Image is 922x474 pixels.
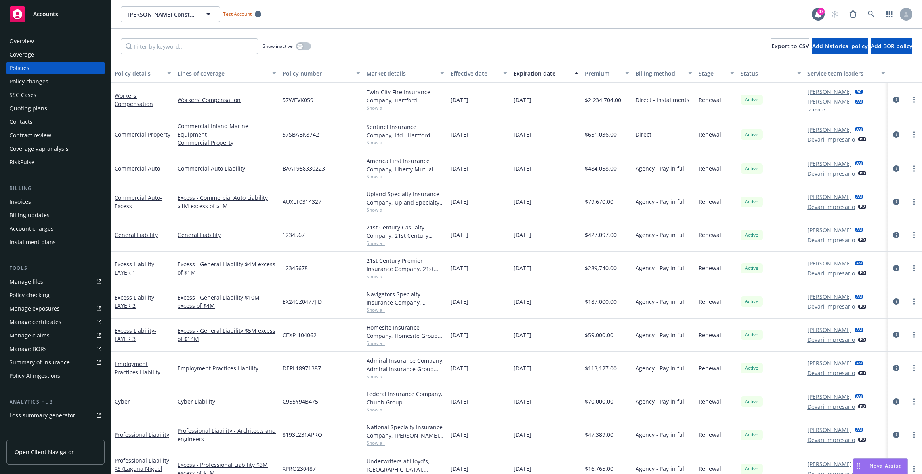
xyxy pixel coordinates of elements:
span: [PERSON_NAME] Construction [128,10,196,19]
span: Renewal [699,264,721,272]
span: Accounts [33,11,58,17]
button: 2 more [809,107,825,112]
button: Billing method [632,64,695,83]
a: Commercial Auto [115,165,160,172]
span: $70,000.00 [585,397,613,406]
span: $16,765.00 [585,465,613,473]
span: Renewal [699,397,721,406]
a: circleInformation [891,164,901,173]
a: General Liability [178,231,276,239]
div: Effective date [451,69,498,78]
span: [DATE] [513,397,531,406]
button: Policy details [111,64,174,83]
div: Quoting plans [10,102,47,115]
div: Coverage gap analysis [10,142,69,155]
div: Manage files [10,275,43,288]
div: Federal Insurance Company, Chubb Group [367,390,444,406]
a: more [909,264,919,273]
span: - Excess [115,194,162,210]
a: Professional Liability [115,431,169,438]
a: [PERSON_NAME] [807,193,852,201]
a: Invoices [6,195,105,208]
a: Devari Impresario [807,336,855,344]
div: Premium [585,69,620,78]
a: Devari Impresario [807,436,855,444]
div: 21st Century Premier Insurance Company, 21st Century Insurance Group, RT Specialty Insurance Serv... [367,256,444,273]
a: [PERSON_NAME] [807,159,852,168]
span: [DATE] [451,298,468,306]
a: Professional Liability - Architects and engineers [178,427,276,443]
a: [PERSON_NAME] [807,326,852,334]
span: $47,389.00 [585,430,613,439]
span: [DATE] [451,465,468,473]
a: circleInformation [891,264,901,273]
button: Export to CSV [771,38,809,54]
button: Status [737,64,805,83]
a: Switch app [882,6,897,22]
a: Manage BORs [6,343,105,355]
span: Agency - Pay in full [636,430,686,439]
span: Active [744,465,760,472]
a: [PERSON_NAME] [807,292,852,301]
span: $187,000.00 [585,298,617,306]
a: more [909,130,919,139]
a: Devari Impresario [807,236,855,244]
div: Tools [6,264,105,272]
span: - LAYER 1 [115,260,156,276]
span: Show all [367,173,444,180]
button: Lines of coverage [174,64,279,83]
span: Nova Assist [870,463,901,469]
div: 21st Century Casualty Company, 21st Century Insurance Group, RT Specialty Insurance Services, LLC... [367,223,444,240]
a: [PERSON_NAME] [807,259,852,267]
div: Policy checking [10,289,50,301]
a: Policies [6,62,105,74]
span: Show all [367,273,444,280]
a: [PERSON_NAME] [807,426,852,434]
a: Devari Impresario [807,302,855,311]
span: Show all [367,207,444,213]
button: Add BOR policy [871,38,912,54]
span: Renewal [699,364,721,372]
a: circleInformation [891,230,901,240]
span: Agency - Pay in full [636,231,686,239]
span: Agency - Pay in full [636,364,686,372]
span: 57WEVK0591 [283,96,317,104]
div: Manage claims [10,329,50,342]
span: Show all [367,373,444,380]
span: Renewal [699,465,721,473]
span: Renewal [699,331,721,339]
a: [PERSON_NAME] [807,97,852,106]
a: more [909,95,919,104]
div: Policies [10,62,29,74]
span: Renewal [699,96,721,104]
span: 1234567 [283,231,305,239]
div: Invoices [10,195,31,208]
span: Active [744,96,760,103]
a: Excess Liability [115,260,156,276]
div: Service team leaders [807,69,876,78]
span: Active [744,298,760,305]
span: 57SBABK8742 [283,130,319,138]
a: Devari Impresario [807,135,855,144]
div: Policy details [115,69,162,78]
span: $484,058.00 [585,164,617,173]
span: Show all [367,340,444,347]
a: circleInformation [891,330,901,339]
a: circleInformation [891,297,901,306]
a: Employment Practices Liability [178,364,276,372]
span: $79,670.00 [585,197,613,206]
a: [PERSON_NAME] [807,392,852,401]
span: Show all [367,240,444,246]
a: more [909,430,919,440]
span: [DATE] [513,298,531,306]
button: Add historical policy [812,38,868,54]
span: Active [744,165,760,172]
a: Report a Bug [845,6,861,22]
span: Active [744,265,760,272]
a: Excess - General Liability $10M excess of $4M [178,293,276,310]
span: [DATE] [513,130,531,138]
div: Billing method [636,69,683,78]
span: Show all [367,104,444,111]
span: [DATE] [451,197,468,206]
a: more [909,230,919,240]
